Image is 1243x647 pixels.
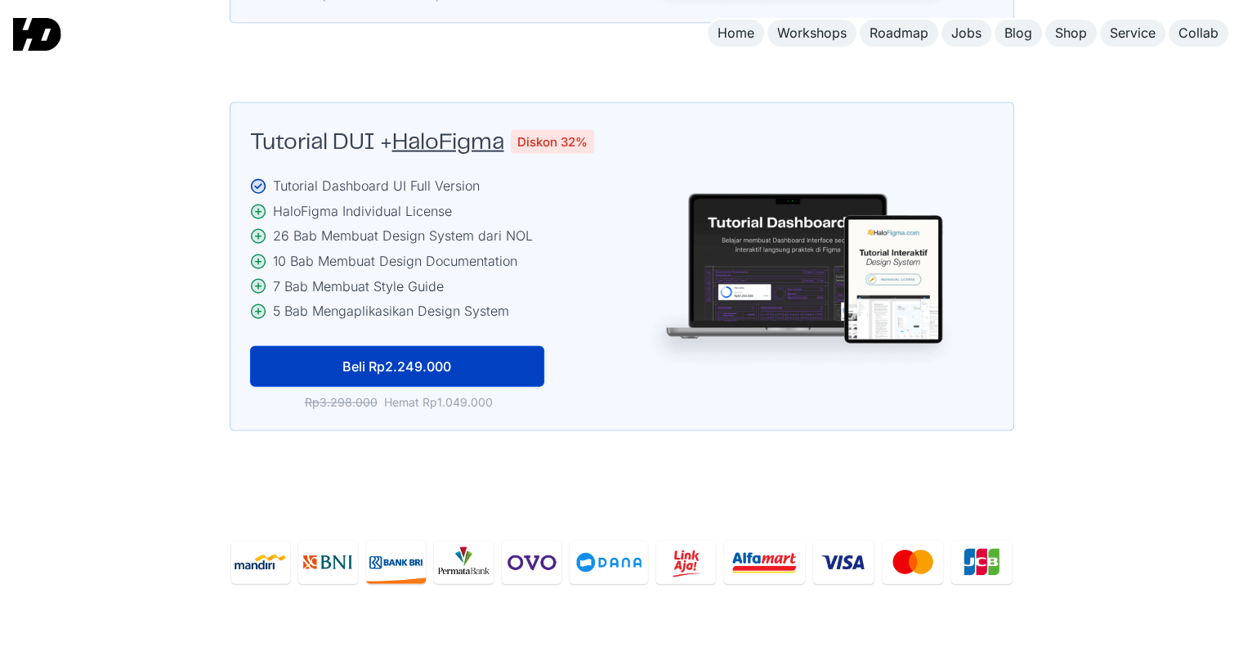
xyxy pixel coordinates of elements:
span: Diskon 32% [511,130,594,155]
span: Rp3.298.000 [305,393,378,411]
a: Service [1100,20,1165,47]
div: Blog [1004,25,1032,42]
div: Jobs [951,25,981,42]
a: Jobs [941,20,991,47]
div: 10 Bab Membuat Design Documentation [273,251,994,272]
h2: Tutorial DUI + [250,129,504,157]
div: 7 Bab Membuat Style Guide [273,276,994,298]
div: 26 Bab Membuat Design System dari NOL [273,226,994,247]
div: Workshops [777,25,847,42]
span: Hemat Rp1.049.000 [384,393,493,411]
a: Workshops [767,20,856,47]
a: Home [708,20,764,47]
div: 5 Bab Mengaplikasikan Design System [273,301,994,322]
a: Blog [995,20,1042,47]
div: Collab [1178,25,1218,42]
img: Tutorial Figma membuat Design System HaloFigma dan Dashboard UI [642,194,961,371]
a: Beli Rp2.249.000 [250,346,544,387]
a: Shop [1045,20,1097,47]
a: Roadmap [860,20,938,47]
div: HaloFigma Individual License [273,201,994,222]
div: Tutorial Dashboard UI Full Version [273,176,994,197]
div: Roadmap [870,25,928,42]
div: Service [1110,25,1156,42]
div: Shop [1055,25,1087,42]
a: HaloFigma [392,132,504,154]
img: Logo payment method halofigma tutorial membuat design system dari nol di figma [230,539,1014,586]
div: Home [718,25,754,42]
a: Collab [1169,20,1228,47]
